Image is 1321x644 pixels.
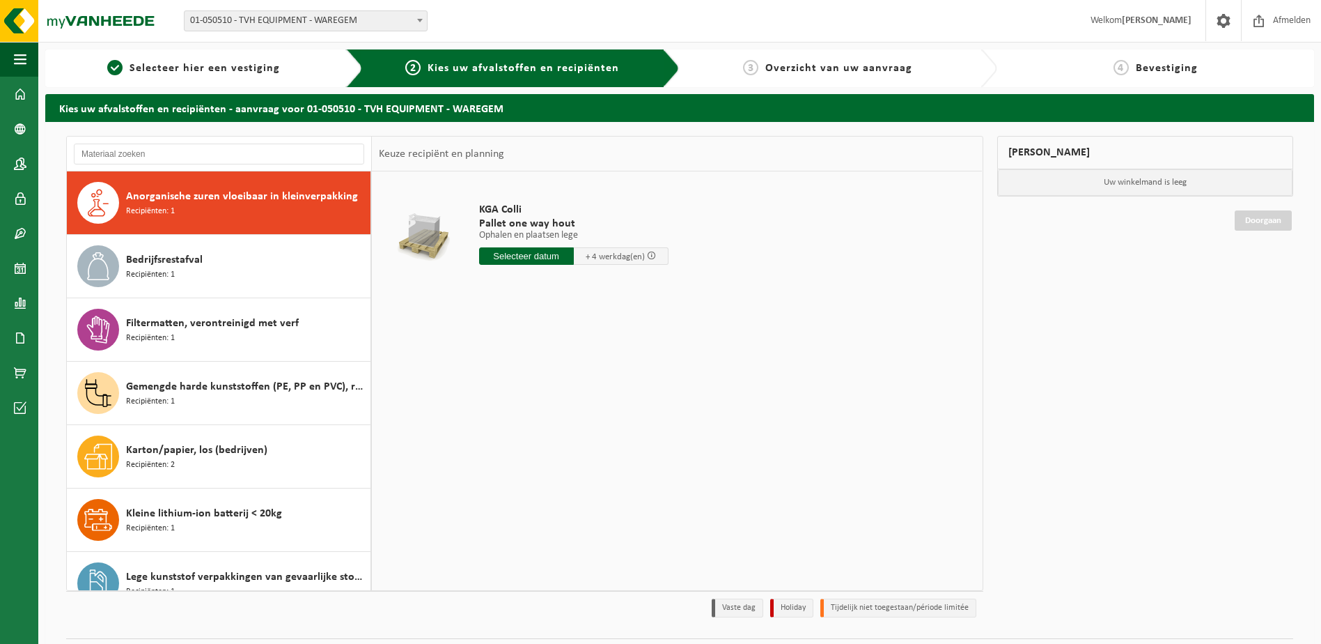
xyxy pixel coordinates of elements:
[479,217,669,231] span: Pallet one way hout
[586,252,645,261] span: + 4 werkdag(en)
[126,268,175,282] span: Recipiënten: 1
[743,60,758,75] span: 3
[998,169,1293,196] p: Uw winkelmand is leeg
[1235,210,1292,231] a: Doorgaan
[770,599,813,618] li: Holiday
[126,315,299,332] span: Filtermatten, verontreinigd met verf
[479,203,669,217] span: KGA Colli
[126,332,175,345] span: Recipiënten: 1
[372,137,511,171] div: Keuze recipiënt en planning
[1136,63,1198,74] span: Bevestiging
[67,489,371,552] button: Kleine lithium-ion batterij < 20kg Recipiënten: 1
[126,205,175,218] span: Recipiënten: 1
[130,63,280,74] span: Selecteer hier een vestiging
[405,60,421,75] span: 2
[126,569,367,585] span: Lege kunststof verpakkingen van gevaarlijke stoffen
[126,252,203,268] span: Bedrijfsrestafval
[1122,15,1191,26] strong: [PERSON_NAME]
[712,599,763,618] li: Vaste dag
[126,522,175,535] span: Recipiënten: 1
[126,505,282,522] span: Kleine lithium-ion batterij < 20kg
[765,63,912,74] span: Overzicht van uw aanvraag
[997,136,1294,169] div: [PERSON_NAME]
[126,378,367,395] span: Gemengde harde kunststoffen (PE, PP en PVC), recycleerbaar (industrieel)
[126,395,175,408] span: Recipiënten: 1
[67,298,371,362] button: Filtermatten, verontreinigd met verf Recipiënten: 1
[107,60,123,75] span: 1
[67,235,371,298] button: Bedrijfsrestafval Recipiënten: 1
[67,425,371,489] button: Karton/papier, los (bedrijven) Recipiënten: 2
[185,11,427,31] span: 01-050510 - TVH EQUIPMENT - WAREGEM
[428,63,619,74] span: Kies uw afvalstoffen en recipiënten
[126,188,358,205] span: Anorganische zuren vloeibaar in kleinverpakking
[67,171,371,235] button: Anorganische zuren vloeibaar in kleinverpakking Recipiënten: 1
[479,231,669,240] p: Ophalen en plaatsen lege
[74,144,364,164] input: Materiaal zoeken
[67,362,371,425] button: Gemengde harde kunststoffen (PE, PP en PVC), recycleerbaar (industrieel) Recipiënten: 1
[184,10,428,31] span: 01-050510 - TVH EQUIPMENT - WAREGEM
[126,459,175,472] span: Recipiënten: 2
[1113,60,1129,75] span: 4
[45,94,1314,121] h2: Kies uw afvalstoffen en recipiënten - aanvraag voor 01-050510 - TVH EQUIPMENT - WAREGEM
[126,585,175,599] span: Recipiënten: 1
[479,247,574,265] input: Selecteer datum
[820,599,976,618] li: Tijdelijk niet toegestaan/période limitée
[67,552,371,615] button: Lege kunststof verpakkingen van gevaarlijke stoffen Recipiënten: 1
[52,60,335,77] a: 1Selecteer hier een vestiging
[126,442,267,459] span: Karton/papier, los (bedrijven)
